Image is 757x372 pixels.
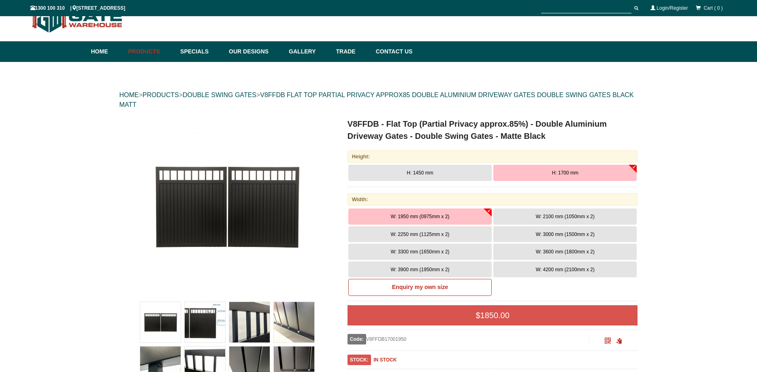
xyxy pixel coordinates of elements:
a: Login/Register [657,5,688,11]
img: V8FFDB - Flat Top (Partial Privacy approx.85%) - Double Aluminium Driveway Gates - Double Swing G... [274,302,314,342]
a: V8FFDB FLAT TOP PARTIAL PRIVACY APPROX85 DOUBLE ALUMINIUM DRIVEWAY GATES DOUBLE SWING GATES BLACK... [119,91,634,108]
span: W: 2100 mm (1050mm x 2) [536,214,595,219]
a: V8FFDB - Flat Top (Partial Privacy approx.85%) - Double Aluminium Driveway Gates - Double Swing G... [120,118,335,296]
button: W: 2100 mm (1050mm x 2) [493,208,637,225]
div: V8FFDB17001950 [348,334,589,344]
div: Height: [348,150,638,163]
a: Enquiry my own size [348,279,492,296]
span: H: 1700 mm [552,170,578,176]
b: Enquiry my own size [392,284,448,290]
span: 1300 100 310 | [STREET_ADDRESS] [30,5,126,11]
a: Trade [332,41,371,62]
button: W: 1950 mm (0975mm x 2) [348,208,492,225]
button: W: 3300 mm (1650mm x 2) [348,244,492,260]
a: Gallery [285,41,332,62]
span: W: 3000 mm (1500mm x 2) [536,232,595,237]
img: V8FFDB - Flat Top (Partial Privacy approx.85%) - Double Aluminium Driveway Gates - Double Swing G... [140,302,181,342]
button: W: 4200 mm (2100mm x 2) [493,261,637,278]
a: Products [124,41,177,62]
a: Contact Us [372,41,413,62]
iframe: LiveChat chat widget [595,155,757,344]
button: W: 2250 mm (1125mm x 2) [348,226,492,242]
button: H: 1450 mm [348,165,492,181]
span: W: 3900 mm (1950mm x 2) [390,267,449,272]
a: DOUBLE SWING GATES [183,91,256,98]
h1: V8FFDB - Flat Top (Partial Privacy approx.85%) - Double Aluminium Driveway Gates - Double Swing G... [348,118,638,142]
span: W: 3300 mm (1650mm x 2) [390,249,449,255]
a: Our Designs [225,41,285,62]
span: W: 2250 mm (1125mm x 2) [390,232,449,237]
span: H: 1450 mm [407,170,433,176]
button: W: 3000 mm (1500mm x 2) [493,226,637,242]
a: HOME [119,91,139,98]
span: Code: [348,334,366,344]
span: W: 3600 mm (1800mm x 2) [536,249,595,255]
input: SEARCH PRODUCTS [541,3,631,13]
span: Cart ( 0 ) [704,5,723,11]
button: H: 1700 mm [493,165,637,181]
span: 1850.00 [480,311,510,320]
img: V8FFDB - Flat Top (Partial Privacy approx.85%) - Double Aluminium Driveway Gates - Double Swing G... [229,302,270,342]
img: V8FFDB - Flat Top (Partial Privacy approx.85%) - Double Aluminium Driveway Gates - Double Swing G... [185,302,225,342]
a: PRODUCTS [143,91,179,98]
b: IN STOCK [373,357,397,363]
div: $ [348,305,638,325]
a: Click to enlarge and scan to share. [605,339,611,344]
span: Click to copy the URL [616,338,622,344]
a: Home [91,41,124,62]
div: Width: [348,193,638,206]
span: STOCK: [348,355,371,365]
a: Specials [176,41,225,62]
div: > > > [119,82,638,118]
span: W: 4200 mm (2100mm x 2) [536,267,595,272]
button: W: 3600 mm (1800mm x 2) [493,244,637,260]
span: W: 1950 mm (0975mm x 2) [390,214,449,219]
button: W: 3900 mm (1950mm x 2) [348,261,492,278]
img: V8FFDB - Flat Top (Partial Privacy approx.85%) - Double Aluminium Driveway Gates - Double Swing G... [138,118,316,296]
